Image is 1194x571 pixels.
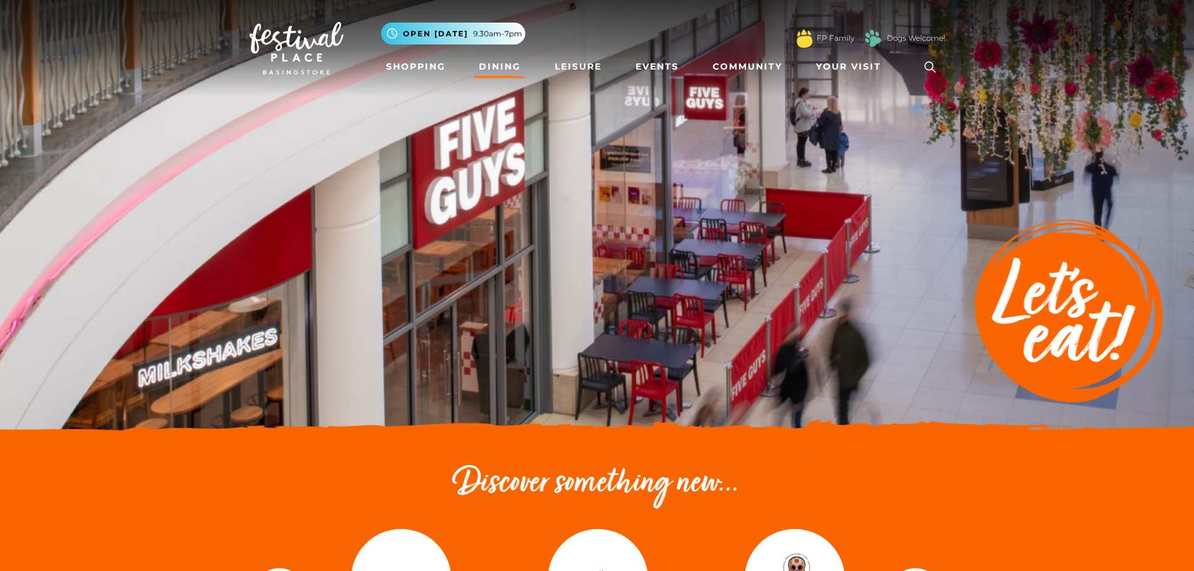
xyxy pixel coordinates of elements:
h2: Discover something new... [249,464,945,504]
img: Festival Place Logo [249,22,343,75]
button: Open [DATE] 9.30am-7pm [381,23,525,45]
a: Your Visit [811,55,893,78]
a: Events [631,55,684,78]
span: Open [DATE] [403,28,468,39]
a: FP Family [817,33,854,44]
span: Your Visit [816,60,881,73]
a: Dogs Welcome! [887,33,945,44]
span: 9.30am-7pm [473,28,522,39]
a: Shopping [381,55,451,78]
a: Dining [474,55,526,78]
a: Community [708,55,787,78]
a: Leisure [550,55,607,78]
